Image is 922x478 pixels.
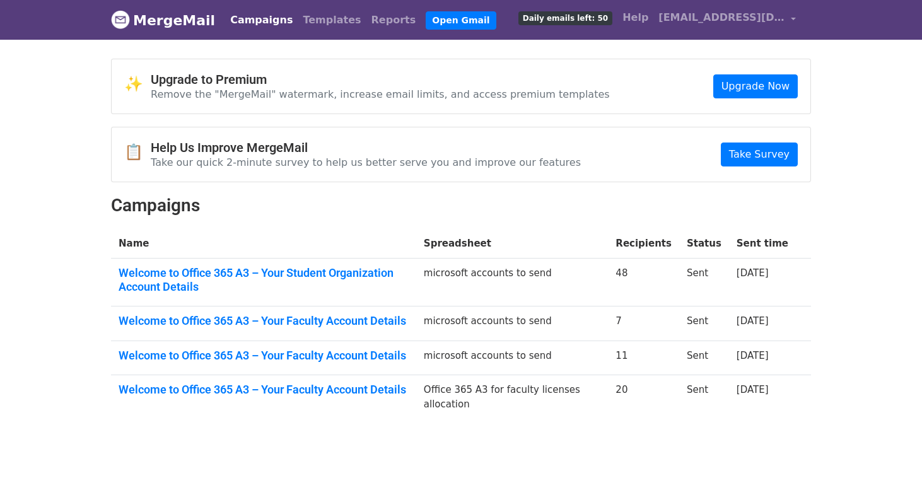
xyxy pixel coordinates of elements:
a: Welcome to Office 365 A3 – Your Faculty Account Details [119,314,409,328]
a: [DATE] [737,267,769,279]
a: [EMAIL_ADDRESS][DOMAIN_NAME] [653,5,801,35]
img: MergeMail logo [111,10,130,29]
td: Sent [679,375,729,419]
a: Help [617,5,653,30]
th: Recipients [608,229,679,259]
td: Sent [679,341,729,375]
a: Take Survey [721,143,798,166]
a: Welcome to Office 365 A3 – Your Student Organization Account Details [119,266,409,293]
a: Daily emails left: 50 [513,5,617,30]
th: Sent time [729,229,796,259]
a: Campaigns [225,8,298,33]
span: [EMAIL_ADDRESS][DOMAIN_NAME] [658,10,785,25]
td: 48 [608,259,679,306]
a: Upgrade Now [713,74,798,98]
td: 11 [608,341,679,375]
iframe: Chat Widget [859,417,922,478]
th: Status [679,229,729,259]
a: Welcome to Office 365 A3 – Your Faculty Account Details [119,349,409,363]
a: Templates [298,8,366,33]
td: 7 [608,306,679,341]
a: MergeMail [111,7,215,33]
td: microsoft accounts to send [416,306,609,341]
td: 20 [608,375,679,419]
a: Welcome to Office 365 A3 – Your Faculty Account Details [119,383,409,397]
h2: Campaigns [111,195,811,216]
a: Open Gmail [426,11,496,30]
td: microsoft accounts to send [416,259,609,306]
h4: Help Us Improve MergeMail [151,140,581,155]
th: Name [111,229,416,259]
h4: Upgrade to Premium [151,72,610,87]
p: Take our quick 2-minute survey to help us better serve you and improve our features [151,156,581,169]
td: Office 365 A3 for faculty licenses allocation [416,375,609,419]
a: [DATE] [737,350,769,361]
a: [DATE] [737,315,769,327]
a: [DATE] [737,384,769,395]
th: Spreadsheet [416,229,609,259]
td: Sent [679,306,729,341]
p: Remove the "MergeMail" watermark, increase email limits, and access premium templates [151,88,610,101]
td: microsoft accounts to send [416,341,609,375]
span: ✨ [124,75,151,93]
td: Sent [679,259,729,306]
span: Daily emails left: 50 [518,11,612,25]
span: 📋 [124,143,151,161]
a: Reports [366,8,421,33]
